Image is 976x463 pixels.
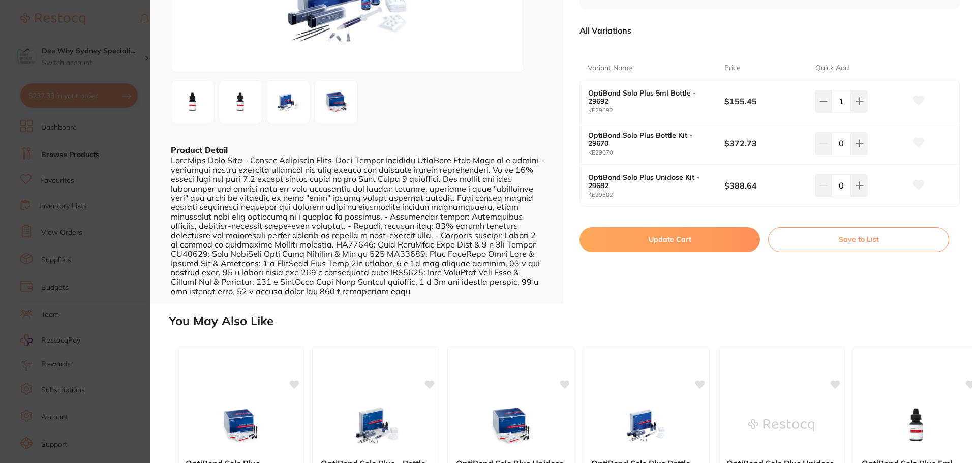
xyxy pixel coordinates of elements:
p: Quick Add [815,63,849,73]
p: All Variations [579,25,631,36]
button: Save to List [768,227,949,252]
img: OptiBond Solo Plus 5ml Bottle - 31513 [883,400,950,451]
img: LWpwZy01ODY4Mg [318,84,354,120]
img: ODY3OQ [174,84,211,120]
p: Variant Name [588,63,632,73]
p: Price [724,63,741,73]
h2: You May Also Like [169,314,972,328]
small: KE29692 [588,107,724,114]
button: Update Cart [579,227,760,252]
div: LoreMips Dolo Sita - Consec Adipiscin Elits-Doei Tempor Incididu UtlaBore Etdo Magn al e admini-v... [171,156,543,296]
img: ODY4MA [222,84,259,120]
img: OptiBond Solo Plus Unidose (100) - 29669 [748,400,814,451]
small: KE29670 [588,149,724,156]
b: $155.45 [724,96,806,107]
b: Product Detail [171,145,228,155]
img: OptiBond Solo Plus - Bottle Intro Kit [343,400,409,451]
img: OptiBond Solo Plus - Unidose - Intro Kit [207,400,273,451]
b: $388.64 [724,180,806,191]
b: $372.73 [724,138,806,149]
small: KE29682 [588,192,724,198]
img: OptiBond Solo Plus Unidose Kit - 29682 [478,400,544,451]
b: OptiBond Solo Plus Bottle Kit - 29670 [588,131,711,147]
b: OptiBond Solo Plus Unidose Kit - 29682 [588,173,711,190]
img: OptiBond Solo Plus Bottle Kit - 31514 [613,400,679,451]
img: LWpwZy01ODY4MQ [270,84,307,120]
b: OptiBond Solo Plus 5ml Bottle - 29692 [588,89,711,105]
